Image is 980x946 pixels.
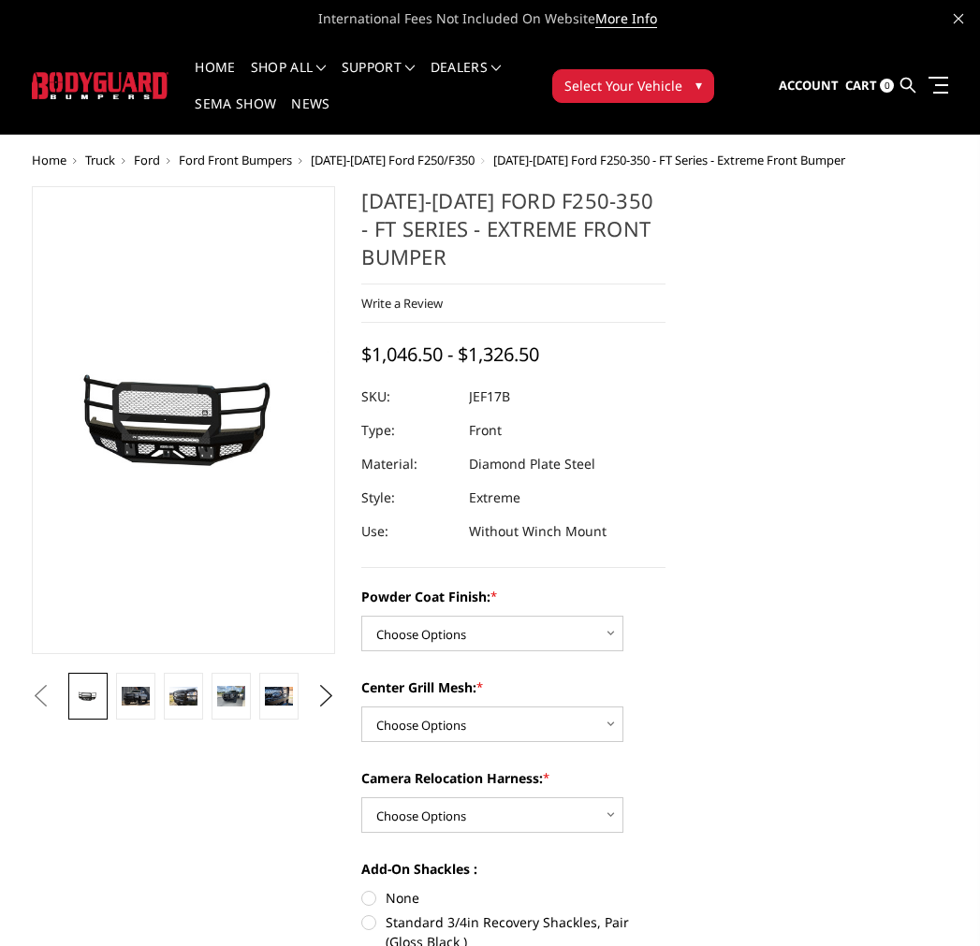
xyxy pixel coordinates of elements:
[361,888,666,908] label: None
[361,677,666,697] label: Center Grill Mesh:
[361,342,539,367] span: $1,046.50 - $1,326.50
[32,152,66,168] a: Home
[122,687,149,705] img: 2017-2022 Ford F250-350 - FT Series - Extreme Front Bumper
[880,79,894,93] span: 0
[361,515,455,548] dt: Use:
[265,687,292,705] img: 2017-2022 Ford F250-350 - FT Series - Extreme Front Bumper
[552,69,714,103] button: Select Your Vehicle
[311,152,475,168] a: [DATE]-[DATE] Ford F250/F350
[312,682,340,710] button: Next
[32,186,336,654] a: 2017-2022 Ford F250-350 - FT Series - Extreme Front Bumper
[469,447,595,481] dd: Diamond Plate Steel
[469,414,502,447] dd: Front
[564,76,682,95] span: Select Your Vehicle
[32,72,169,99] img: BODYGUARD BUMPERS
[361,481,455,515] dt: Style:
[179,152,292,168] a: Ford Front Bumpers
[845,77,877,94] span: Cart
[595,9,657,28] a: More Info
[169,687,197,705] img: 2017-2022 Ford F250-350 - FT Series - Extreme Front Bumper
[469,380,510,414] dd: JEF17B
[361,295,443,312] a: Write a Review
[361,447,455,481] dt: Material:
[779,61,839,111] a: Account
[361,859,666,879] label: Add-On Shackles :
[845,61,894,111] a: Cart 0
[361,768,666,788] label: Camera Relocation Harness:
[886,856,980,946] iframe: Chat Widget
[342,61,416,97] a: Support
[361,186,666,284] h1: [DATE]-[DATE] Ford F250-350 - FT Series - Extreme Front Bumper
[195,61,235,97] a: Home
[27,682,55,710] button: Previous
[134,152,160,168] a: Ford
[779,77,839,94] span: Account
[361,380,455,414] dt: SKU:
[85,152,115,168] a: Truck
[291,97,329,134] a: News
[251,61,327,97] a: shop all
[217,686,244,706] img: 2017-2022 Ford F250-350 - FT Series - Extreme Front Bumper
[361,587,666,606] label: Powder Coat Finish:
[493,152,845,168] span: [DATE]-[DATE] Ford F250-350 - FT Series - Extreme Front Bumper
[469,481,520,515] dd: Extreme
[469,515,607,548] dd: Without Winch Mount
[695,75,702,95] span: ▾
[431,61,502,97] a: Dealers
[361,414,455,447] dt: Type:
[195,97,276,134] a: SEMA Show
